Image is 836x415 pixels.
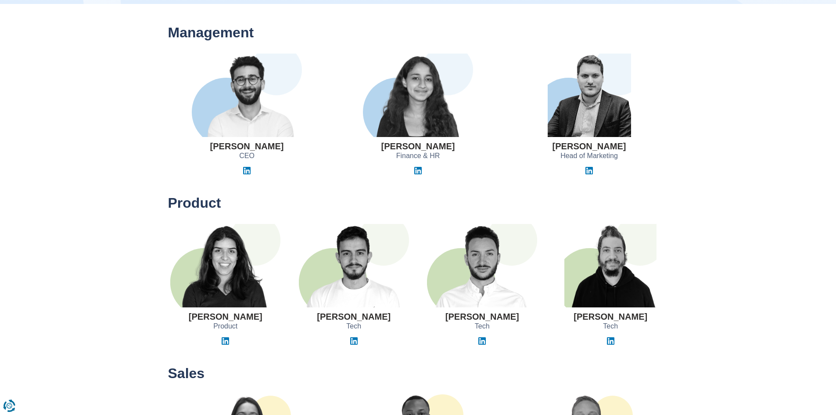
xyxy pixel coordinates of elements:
img: Linkedin Jihane El Khyari [414,167,422,174]
h3: [PERSON_NAME] [553,141,626,151]
img: Linkedin Jérémy Ferreira De Sousa [478,337,486,345]
img: Beatriz Machado [170,224,280,307]
img: Linkedin Elvedin Vejzovic [243,167,251,174]
img: Linkedin Guillaume Georges [585,167,593,174]
img: Guillaume Georges [548,54,631,137]
h2: Management [168,25,668,40]
img: Rui Passinhas [299,224,409,307]
h3: [PERSON_NAME] [574,312,647,321]
span: Product [213,321,237,332]
h3: [PERSON_NAME] [381,141,455,151]
h2: Sales [168,366,668,381]
img: Linkedin Rui Passinhas [350,337,358,345]
h3: [PERSON_NAME] [317,312,391,321]
img: Linkedin Beatriz Machado [222,337,229,345]
h3: [PERSON_NAME] [210,141,284,151]
span: Finance & HR [396,151,440,161]
h3: [PERSON_NAME] [445,312,519,321]
span: Tech [603,321,618,332]
span: CEO [239,151,255,161]
img: Linkedin Francisco Leite [607,337,614,345]
img: Jihane El Khyari [362,54,474,137]
img: Elvedin Vejzovic [190,54,303,137]
img: Francisco Leite [564,224,657,307]
img: Jérémy Ferreira De Sousa [427,224,537,307]
h3: [PERSON_NAME] [189,312,262,321]
span: Tech [346,321,361,332]
span: Tech [475,321,490,332]
span: Head of Marketing [560,151,618,161]
h2: Product [168,195,668,211]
